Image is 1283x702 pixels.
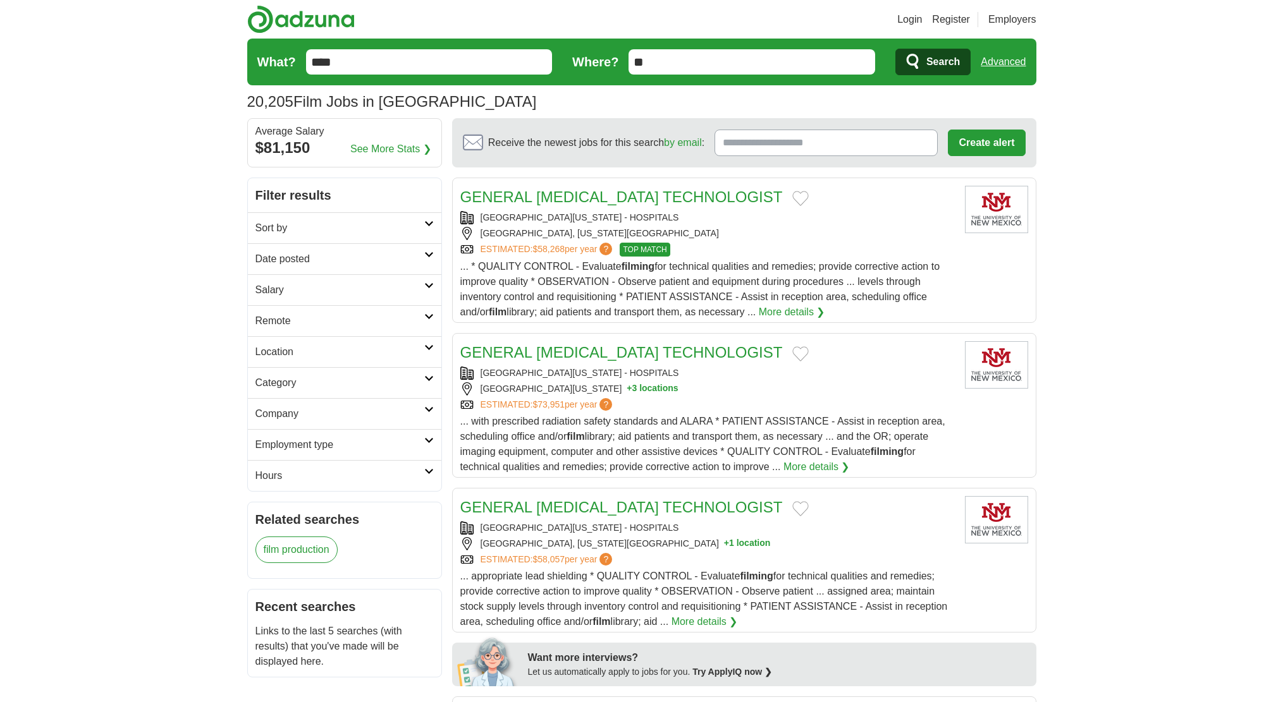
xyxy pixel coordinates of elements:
a: Employers [988,12,1036,27]
button: Search [895,49,971,75]
a: by email [664,137,702,148]
a: Register [932,12,970,27]
img: University of New Mexico Hospitals logo [965,186,1028,233]
span: 20,205 [247,90,293,113]
strong: film [592,616,610,627]
a: [GEOGRAPHIC_DATA][US_STATE] - HOSPITALS [481,523,679,533]
span: + [627,382,632,396]
p: Links to the last 5 searches (with results) that you've made will be displayed here. [255,624,434,669]
a: Category [248,367,441,398]
label: What? [257,52,296,71]
a: More details ❯ [759,305,825,320]
div: Average Salary [255,126,434,136]
span: Search [926,49,960,75]
a: GENERAL [MEDICAL_DATA] TECHNOLOGIST [460,499,783,516]
a: Location [248,336,441,367]
a: Sort by [248,212,441,243]
a: GENERAL [MEDICAL_DATA] TECHNOLOGIST [460,188,783,205]
label: Where? [572,52,618,71]
h1: Film Jobs in [GEOGRAPHIC_DATA] [247,93,537,110]
img: apply-iq-scientist.png [457,636,519,686]
h2: Salary [255,282,424,298]
a: More details ❯ [783,459,850,475]
span: $58,057 [532,554,565,564]
span: ... appropriate lead shielding * QUALITY CONTROL - Evaluate for technical qualities and remedies;... [460,571,948,627]
a: ESTIMATED:$73,951per year? [481,398,615,411]
a: Try ApplyIQ now ❯ [692,667,772,677]
strong: filming [740,571,773,581]
strong: film [489,306,506,317]
span: $58,268 [532,244,565,254]
h2: Date posted [255,251,424,267]
a: ESTIMATED:$58,057per year? [481,553,615,566]
h2: Filter results [248,178,441,212]
button: Add to favorite jobs [792,346,809,361]
a: Hours [248,460,441,491]
h2: Hours [255,468,424,483]
div: Want more interviews? [528,650,1029,665]
h2: Recent searches [255,597,434,616]
a: Employment type [248,429,441,460]
div: [GEOGRAPHIC_DATA], [US_STATE][GEOGRAPHIC_DATA] [460,537,955,550]
img: University of New Mexico Hospitals logo [965,341,1028,389]
div: $81,150 [255,136,434,159]
a: [GEOGRAPHIC_DATA][US_STATE] - HOSPITALS [481,212,679,222]
h2: Remote [255,313,424,329]
strong: film [567,431,584,442]
a: Company [248,398,441,429]
span: ? [599,553,612,566]
button: +3 locations [627,382,678,396]
button: Add to favorite jobs [792,501,809,516]
span: ? [599,243,612,255]
span: + [724,537,729,550]
span: $73,951 [532,399,565,409]
h2: Location [255,344,424,360]
img: Adzuna logo [247,5,355,33]
a: Login [897,12,922,27]
strong: filming [622,261,654,272]
h2: Employment type [255,437,424,452]
button: Create alert [948,130,1025,156]
a: Date posted [248,243,441,274]
div: [GEOGRAPHIC_DATA][US_STATE] [460,382,955,396]
h2: Related searches [255,510,434,529]
a: GENERAL [MEDICAL_DATA] TECHNOLOGIST [460,344,783,361]
h2: Company [255,406,424,421]
a: [GEOGRAPHIC_DATA][US_STATE] - HOSPITALS [481,368,679,378]
a: Advanced [981,49,1026,75]
div: [GEOGRAPHIC_DATA], [US_STATE][GEOGRAPHIC_DATA] [460,227,955,240]
a: Remote [248,305,441,336]
strong: filming [871,446,904,457]
span: Receive the newest jobs for this search : [488,135,704,150]
h2: Category [255,375,424,390]
a: ESTIMATED:$58,268per year? [481,243,615,257]
span: ... with prescribed radiation safety standards and ALARA * PATIENT ASSISTANCE - Assist in recepti... [460,416,945,472]
span: ... * QUALITY CONTROL - Evaluate for technical qualities and remedies; provide corrective action ... [460,261,940,317]
h2: Sort by [255,221,424,236]
img: University of New Mexico Hospitals logo [965,496,1028,543]
button: Add to favorite jobs [792,191,809,206]
a: More details ❯ [672,614,738,629]
a: See More Stats ❯ [350,142,431,157]
a: film production [255,536,338,563]
a: Salary [248,274,441,305]
div: Let us automatically apply to jobs for you. [528,665,1029,679]
span: TOP MATCH [620,243,670,257]
span: ? [599,398,612,411]
button: +1 location [724,537,771,550]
